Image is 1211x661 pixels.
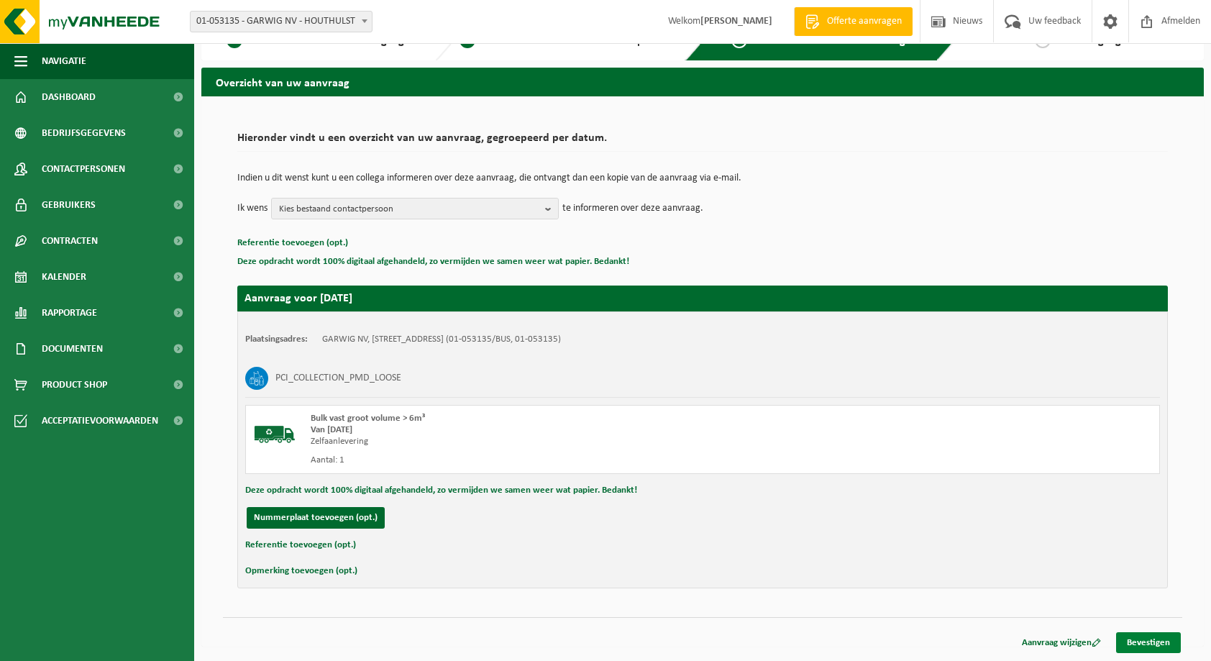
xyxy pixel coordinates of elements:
[42,259,86,295] span: Kalender
[562,198,703,219] p: te informeren over deze aanvraag.
[42,331,103,367] span: Documenten
[245,562,357,580] button: Opmerking toevoegen (opt.)
[275,367,401,390] h3: PCI_COLLECTION_PMD_LOOSE
[42,403,158,439] span: Acceptatievoorwaarden
[1116,632,1181,653] a: Bevestigen
[253,413,296,456] img: BL-SO-LV.png
[245,481,637,500] button: Deze opdracht wordt 100% digitaal afgehandeld, zo vermijden we samen weer wat papier. Bedankt!
[311,436,760,447] div: Zelfaanlevering
[823,14,905,29] span: Offerte aanvragen
[311,455,760,466] div: Aantal: 1
[237,132,1168,152] h2: Hieronder vindt u een overzicht van uw aanvraag, gegroepeerd per datum.
[322,334,561,345] td: GARWIG NV, [STREET_ADDRESS] (01-053135/BUS, 01-053135)
[191,12,372,32] span: 01-053135 - GARWIG NV - HOUTHULST
[245,536,356,555] button: Referentie toevoegen (opt.)
[237,198,268,219] p: Ik wens
[1011,632,1112,653] a: Aanvraag wijzigen
[42,115,126,151] span: Bedrijfsgegevens
[237,173,1168,183] p: Indien u dit wenst kunt u een collega informeren over deze aanvraag, die ontvangt dan een kopie v...
[794,7,913,36] a: Offerte aanvragen
[700,16,772,27] strong: [PERSON_NAME]
[245,334,308,344] strong: Plaatsingsadres:
[245,293,352,304] strong: Aanvraag voor [DATE]
[311,425,352,434] strong: Van [DATE]
[311,414,425,423] span: Bulk vast groot volume > 6m³
[42,43,86,79] span: Navigatie
[42,151,125,187] span: Contactpersonen
[237,252,629,271] button: Deze opdracht wordt 100% digitaal afgehandeld, zo vermijden we samen weer wat papier. Bedankt!
[42,367,107,403] span: Product Shop
[247,507,385,529] button: Nummerplaat toevoegen (opt.)
[42,223,98,259] span: Contracten
[271,198,559,219] button: Kies bestaand contactpersoon
[279,199,539,220] span: Kies bestaand contactpersoon
[201,68,1204,96] h2: Overzicht van uw aanvraag
[237,234,348,252] button: Referentie toevoegen (opt.)
[42,187,96,223] span: Gebruikers
[190,11,373,32] span: 01-053135 - GARWIG NV - HOUTHULST
[42,79,96,115] span: Dashboard
[42,295,97,331] span: Rapportage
